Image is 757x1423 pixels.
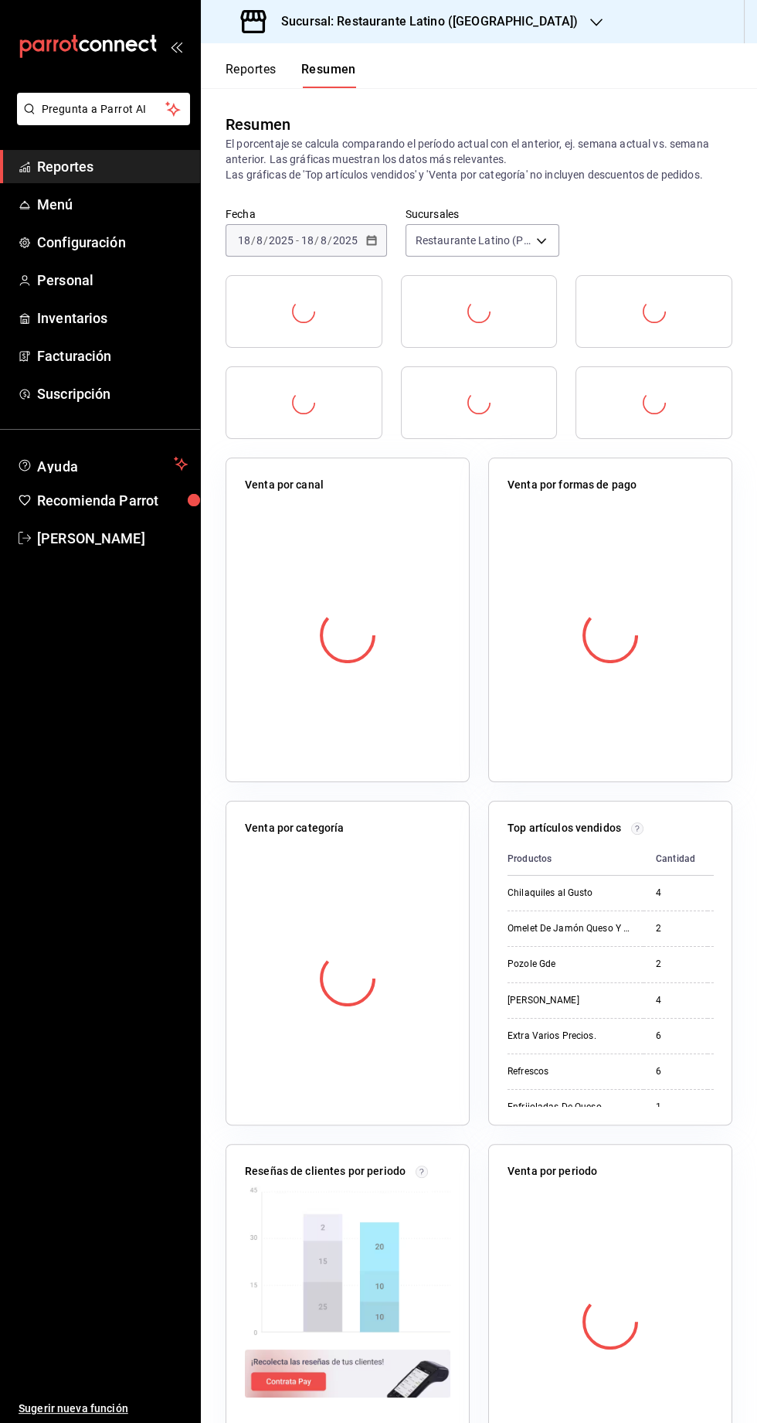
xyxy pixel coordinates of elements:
th: Cantidad [643,843,708,876]
span: Recomienda Parrot [37,490,188,511]
div: 6 [656,1030,695,1043]
input: -- [300,234,314,247]
span: Restaurante Latino (Pabellon) [416,233,531,248]
span: Ayuda [37,454,168,473]
span: Menú [37,194,188,215]
p: Top artículos vendidos [507,820,621,836]
span: [PERSON_NAME] [37,528,188,549]
th: Productos [507,843,643,876]
label: Sucursales [406,209,560,220]
span: - [296,234,299,247]
th: Monto [708,843,755,876]
input: -- [256,234,263,247]
span: Suscripción [37,383,188,404]
div: navigation tabs [226,62,356,88]
h3: Sucursal: Restaurante Latino ([GEOGRAPHIC_DATA]) [269,12,578,31]
div: Extra Varios Precios. [507,1030,631,1043]
span: / [314,234,319,247]
div: 4 [656,994,695,1007]
div: [PERSON_NAME] [507,994,631,1007]
p: Venta por categoría [245,820,345,836]
button: Reportes [226,62,277,88]
button: Resumen [301,62,356,88]
span: Personal [37,270,188,291]
div: Pozole Gde [507,958,631,971]
span: Inventarios [37,308,188,329]
label: Fecha [226,209,387,220]
div: Omelet De Jamón Queso Y Champi [507,922,631,935]
div: 2 [656,958,695,971]
input: ---- [332,234,358,247]
div: 2 [656,922,695,935]
p: El porcentaje se calcula comparando el período actual con el anterior, ej. semana actual vs. sema... [226,136,732,182]
span: Facturación [37,346,188,366]
div: Refrescos [507,1065,631,1078]
div: 1 [656,1101,695,1114]
input: -- [320,234,328,247]
span: Reportes [37,156,188,177]
input: -- [237,234,251,247]
div: 6 [656,1065,695,1078]
div: Resumen [226,113,290,136]
div: 4 [656,887,695,900]
span: / [328,234,332,247]
button: Pregunta a Parrot AI [17,93,190,125]
p: Reseñas de clientes por periodo [245,1163,406,1180]
a: Pregunta a Parrot AI [11,112,190,128]
div: Enfrijoladas De Queso [507,1101,631,1114]
span: Sugerir nueva función [19,1401,188,1417]
span: / [251,234,256,247]
button: open_drawer_menu [170,40,182,53]
span: Pregunta a Parrot AI [42,101,166,117]
p: Venta por formas de pago [507,477,636,493]
div: Chilaquiles al Gusto [507,887,631,900]
p: Venta por periodo [507,1163,597,1180]
input: ---- [268,234,294,247]
span: Configuración [37,232,188,253]
p: Venta por canal [245,477,324,493]
span: / [263,234,268,247]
